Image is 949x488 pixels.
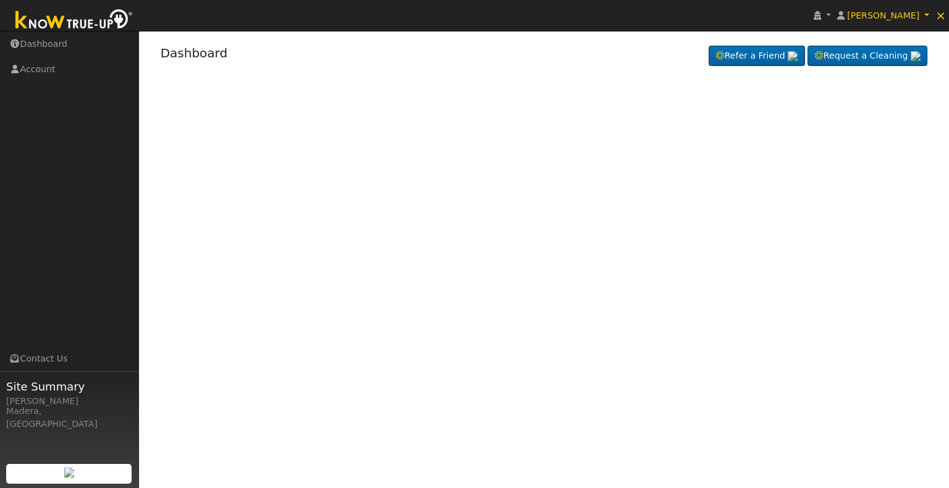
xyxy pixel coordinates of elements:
img: retrieve [64,468,74,478]
img: retrieve [788,51,798,61]
a: Dashboard [161,46,228,60]
span: × [935,8,946,23]
span: [PERSON_NAME] [847,10,919,20]
img: retrieve [911,51,921,61]
div: [PERSON_NAME] [6,395,132,408]
a: Refer a Friend [709,46,805,67]
a: Request a Cleaning [808,46,927,67]
div: Madera, [GEOGRAPHIC_DATA] [6,405,132,431]
span: Site Summary [6,378,132,395]
img: Know True-Up [9,7,139,35]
